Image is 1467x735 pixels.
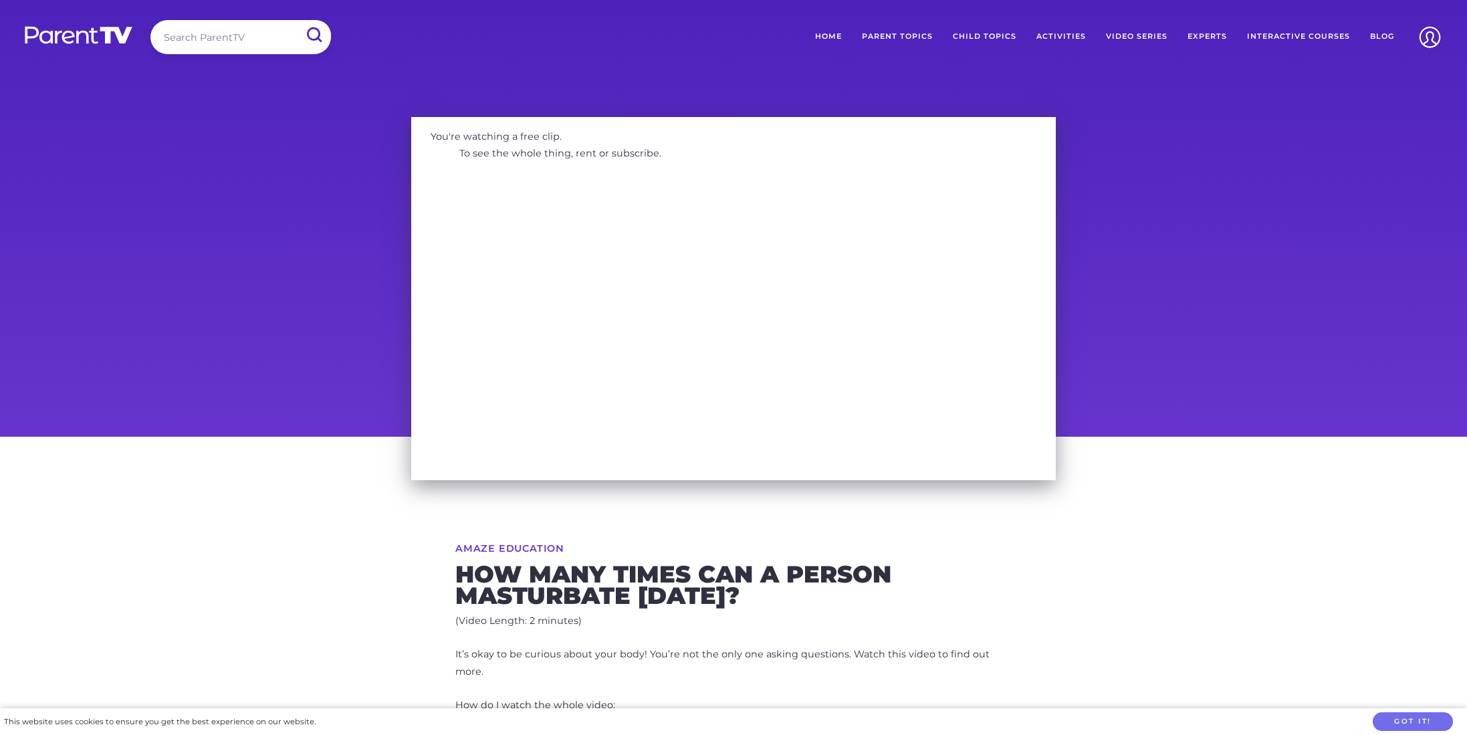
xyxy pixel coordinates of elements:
[296,20,331,50] input: Submit
[1237,20,1360,54] a: Interactive Courses
[1096,20,1177,54] a: Video Series
[1413,20,1447,54] img: Account
[455,564,1012,606] h2: How many times can a person masturbate [DATE]?
[4,715,316,729] div: This website uses cookies to ensure you get the best experience on our website.
[852,20,943,54] a: Parent Topics
[1360,20,1404,54] a: Blog
[805,20,852,54] a: Home
[455,544,564,553] a: Amaze Education
[23,25,134,45] img: parenttv-logo-white.4c85aaf.svg
[1026,20,1096,54] a: Activities
[455,613,1012,630] p: (Video Length: 2 minutes)
[450,144,671,163] p: To see the whole thing, rent or subscribe.
[421,126,571,146] p: You're watching a free clip.
[150,20,331,54] input: Search ParentTV
[455,646,1012,681] p: It’s okay to be curious about your body! You’re not the only one asking questions. Watch this vid...
[1177,20,1237,54] a: Experts
[943,20,1026,54] a: Child Topics
[1373,712,1453,732] button: Got it!
[455,697,1012,714] p: How do I watch the whole video:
